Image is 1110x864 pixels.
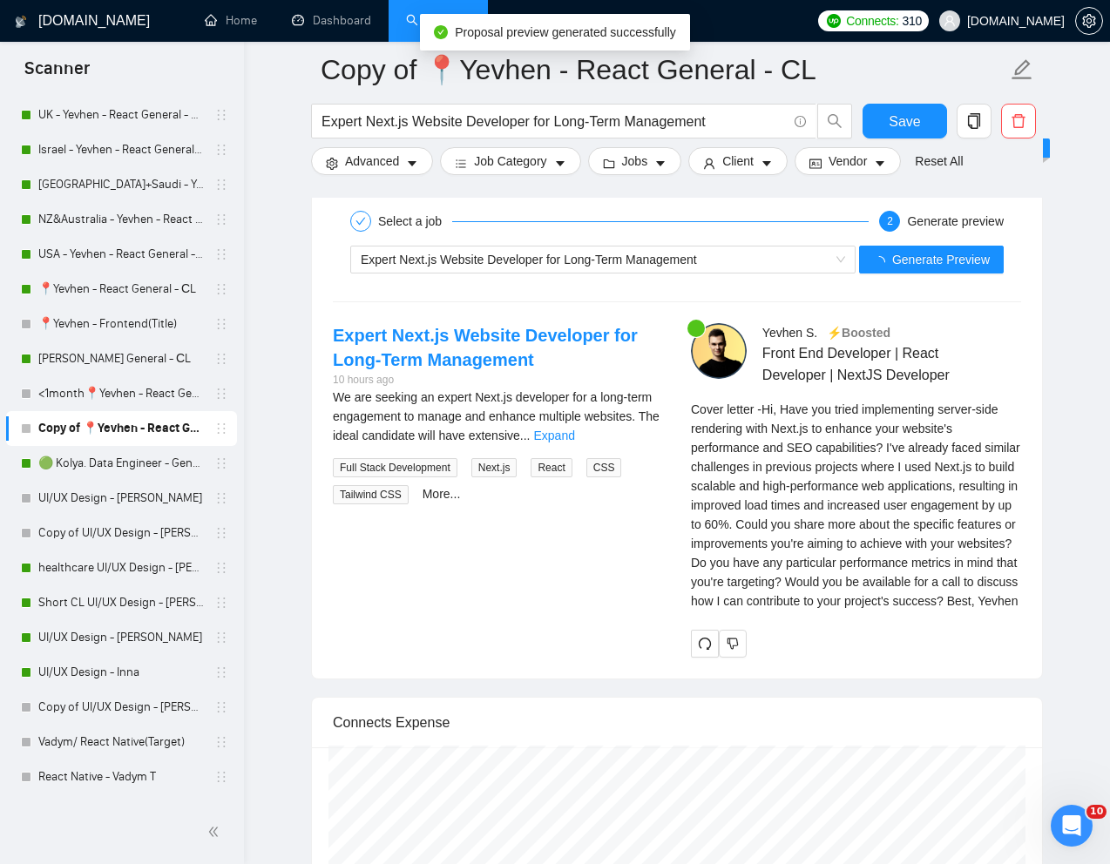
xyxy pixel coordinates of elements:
[38,411,204,446] a: Copy of 📍Yevhen - React General - СL
[691,630,719,658] button: redo
[214,631,228,645] span: holder
[38,307,204,341] a: 📍Yevhen - Frontend(Title)
[903,11,922,30] span: 310
[38,620,204,655] a: UI/UX Design - [PERSON_NAME]
[38,690,204,725] a: Copy of UI/UX Design - [PERSON_NAME]
[207,823,225,840] span: double-left
[333,372,663,388] div: 10 hours ago
[434,25,448,39] span: check-circle
[727,637,739,651] span: dislike
[588,147,682,175] button: folderJobscaret-down
[38,550,204,585] a: healthcare UI/UX Design - [PERSON_NAME]
[214,282,228,296] span: holder
[38,376,204,411] a: <1month📍Yevhen - React General - СL
[355,216,366,226] span: check
[333,326,638,369] a: Expert Next.js Website Developer for Long-Term Management
[622,152,648,171] span: Jobs
[827,14,841,28] img: upwork-logo.png
[531,458,572,477] span: React
[423,487,461,501] a: More...
[214,735,228,749] span: holder
[761,157,773,170] span: caret-down
[691,400,1021,611] div: Remember that the client will see only the first two lines of your cover letter.
[214,178,228,192] span: holder
[1075,14,1103,28] a: setting
[214,352,228,366] span: holder
[214,213,228,226] span: holder
[205,13,257,28] a: homeHome
[873,256,892,268] span: loading
[691,323,747,379] img: c1SzIbEPm00t23SiHkyARVMOmVneCY9unz2SixVBO24ER7hE6G1mrrfMXK5DrmUIab
[38,167,204,202] a: [GEOGRAPHIC_DATA]+Saudi - Yevhen - React General - СL
[214,247,228,261] span: holder
[214,456,228,470] span: holder
[887,215,893,227] span: 2
[38,759,204,794] a: React Native - Vadym T
[214,317,228,331] span: holder
[722,152,754,171] span: Client
[214,700,228,714] span: holder
[10,56,104,92] span: Scanner
[214,770,228,784] span: holder
[1075,7,1103,35] button: setting
[762,326,817,340] span: Yevhen S .
[333,485,409,504] span: Tailwind CSS
[1086,805,1107,819] span: 10
[795,116,806,127] span: info-circle
[703,157,715,170] span: user
[292,13,371,28] a: dashboardDashboard
[863,104,947,138] button: Save
[719,630,747,658] button: dislike
[214,596,228,610] span: holder
[795,147,901,175] button: idcardVendorcaret-down
[958,113,991,129] span: copy
[311,147,433,175] button: settingAdvancedcaret-down
[809,157,822,170] span: idcard
[827,326,890,340] span: ⚡️Boosted
[38,132,204,167] a: Israel - Yevhen - React General - СL
[1002,113,1035,129] span: delete
[688,147,788,175] button: userClientcaret-down
[957,104,992,138] button: copy
[406,13,470,28] a: searchScanner
[214,108,228,122] span: holder
[321,111,787,132] input: Search Freelance Jobs...
[1011,58,1033,81] span: edit
[214,561,228,575] span: holder
[38,794,204,829] a: Illia - Backend 1- CL
[907,211,1004,232] div: Generate preview
[333,390,660,442] span: We are seeking an expert Next.js developer for a long-term engagement to manage and enhance multi...
[38,341,204,376] a: [PERSON_NAME] General - СL
[38,446,204,481] a: 🟢 Kolya. Data Engineer - General
[214,143,228,157] span: holder
[915,152,963,171] a: Reset All
[762,342,970,386] span: Front End Developer | React Developer | NextJS Developer
[378,211,452,232] div: Select a job
[1076,14,1102,28] span: setting
[829,152,867,171] span: Vendor
[406,157,418,170] span: caret-down
[38,655,204,690] a: UI/UX Design - Inna
[455,157,467,170] span: bars
[38,481,204,516] a: UI/UX Design - [PERSON_NAME]
[38,98,204,132] a: UK - Yevhen - React General - СL
[533,429,574,442] a: Expand
[333,388,663,445] div: We are seeking an expert Next.js developer for a long-term engagement to manage and enhance multi...
[692,637,718,651] span: redo
[321,48,1007,91] input: Scanner name...
[333,458,457,477] span: Full Stack Development
[455,25,676,39] span: Proposal preview generated successfully
[38,585,204,620] a: Short CL UI/UX Design - [PERSON_NAME]
[874,157,886,170] span: caret-down
[520,429,531,442] span: ...
[326,157,338,170] span: setting
[471,458,518,477] span: Next.js
[889,111,920,132] span: Save
[38,272,204,307] a: 📍Yevhen - React General - СL
[654,157,667,170] span: caret-down
[214,491,228,505] span: holder
[586,458,622,477] span: CSS
[474,152,546,171] span: Job Category
[214,422,228,435] span: holder
[214,387,228,401] span: holder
